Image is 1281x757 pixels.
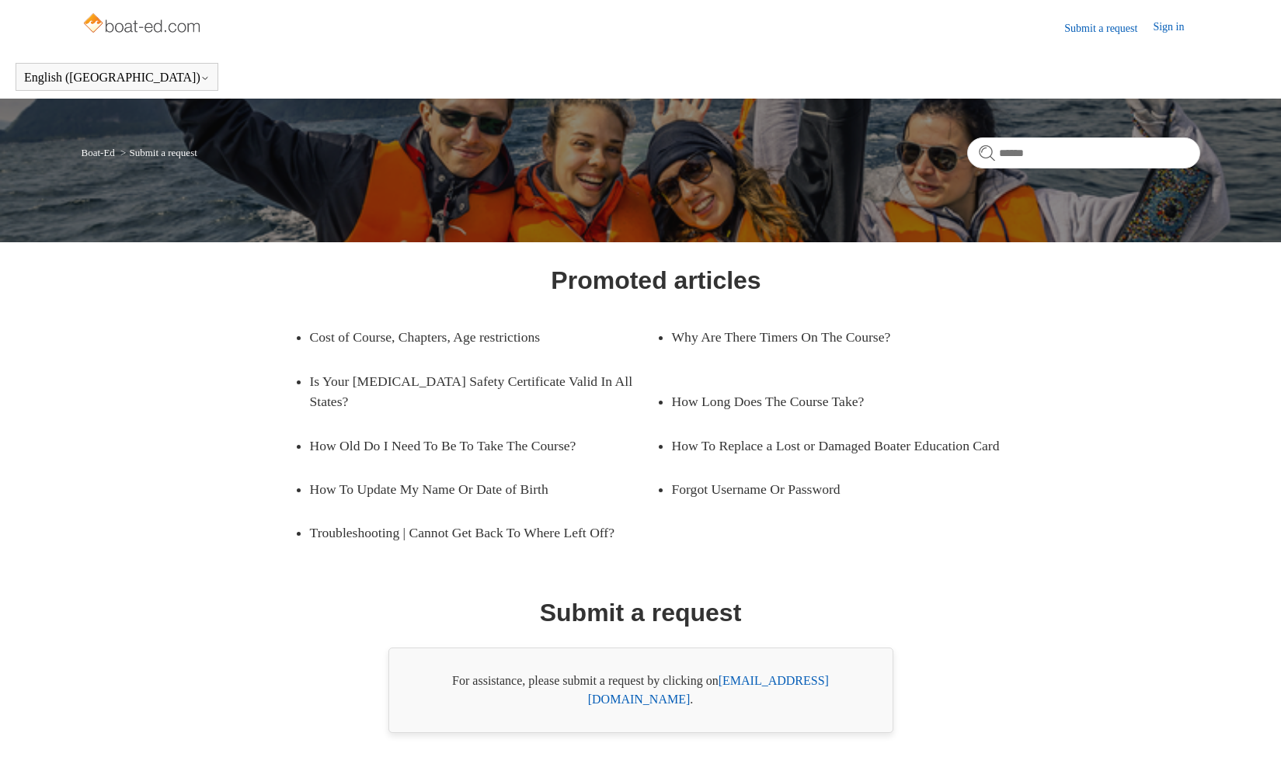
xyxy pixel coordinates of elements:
[310,511,656,554] a: Troubleshooting | Cannot Get Back To Where Left Off?
[117,147,197,158] li: Submit a request
[672,467,995,511] a: Forgot Username Or Password
[310,424,633,467] a: How Old Do I Need To Be To Take The Course?
[24,71,210,85] button: English ([GEOGRAPHIC_DATA])
[310,467,633,511] a: How To Update My Name Or Date of Birth
[967,137,1200,168] input: Search
[82,9,205,40] img: Boat-Ed Help Center home page
[551,262,761,299] h1: Promoted articles
[310,315,633,359] a: Cost of Course, Chapters, Age restrictions
[1153,19,1199,37] a: Sign in
[672,424,1018,467] a: How To Replace a Lost or Damaged Boater Education Card
[82,147,115,158] a: Boat-Ed
[1064,20,1153,36] a: Submit a request
[388,648,893,733] div: For assistance, please submit a request by clicking on .
[672,315,995,359] a: Why Are There Timers On The Course?
[672,380,995,423] a: How Long Does The Course Take?
[310,359,656,424] a: Is Your [MEDICAL_DATA] Safety Certificate Valid In All States?
[82,147,118,158] li: Boat-Ed
[540,594,742,631] h1: Submit a request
